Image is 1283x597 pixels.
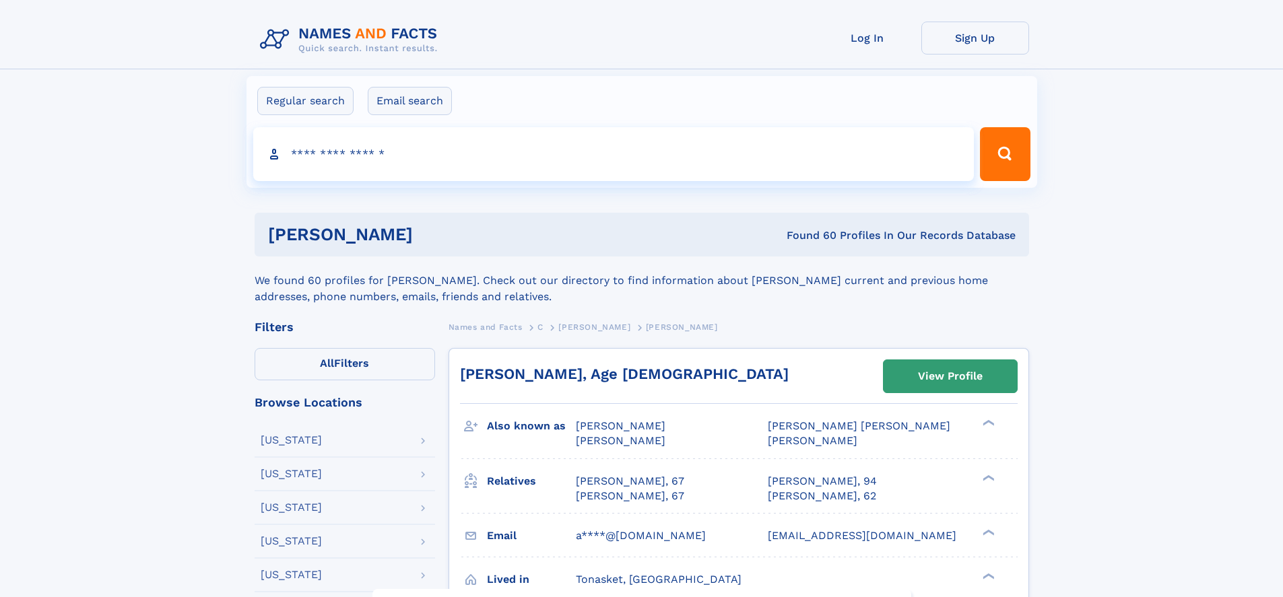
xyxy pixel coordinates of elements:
h3: Relatives [487,470,576,493]
span: [PERSON_NAME] [PERSON_NAME] [768,419,950,432]
div: ❯ [979,571,995,580]
div: [US_STATE] [261,569,322,580]
h1: [PERSON_NAME] [268,226,600,243]
span: [PERSON_NAME] [576,419,665,432]
h3: Also known as [487,415,576,437]
div: Filters [255,321,435,333]
span: [PERSON_NAME] [646,322,718,332]
span: All [320,357,334,370]
div: ❯ [979,419,995,427]
a: [PERSON_NAME] [558,318,630,335]
h3: Email [487,524,576,547]
div: [US_STATE] [261,536,322,547]
div: [US_STATE] [261,468,322,479]
div: Browse Locations [255,396,435,409]
label: Regular search [257,87,354,115]
a: Log In [814,22,921,55]
label: Email search [368,87,452,115]
div: ❯ [979,528,995,536]
a: [PERSON_NAME], 67 [576,489,684,503]
a: View Profile [884,360,1017,392]
a: Names and Facts [449,318,523,335]
div: We found 60 profiles for [PERSON_NAME]. Check out our directory to find information about [PERSON... [255,256,1029,305]
div: [US_STATE] [261,502,322,513]
div: Found 60 Profiles In Our Records Database [599,228,1016,243]
span: [PERSON_NAME] [576,434,665,447]
a: Sign Up [921,22,1029,55]
span: C [537,322,544,332]
a: [PERSON_NAME], Age [DEMOGRAPHIC_DATA] [460,365,789,382]
div: [US_STATE] [261,435,322,446]
a: C [537,318,544,335]
input: search input [253,127,975,181]
h3: Lived in [487,568,576,591]
span: [PERSON_NAME] [768,434,857,447]
label: Filters [255,348,435,380]
div: View Profile [918,361,983,392]
a: [PERSON_NAME], 67 [576,474,684,489]
span: Tonasket, [GEOGRAPHIC_DATA] [576,573,742,586]
span: [EMAIL_ADDRESS][DOMAIN_NAME] [768,529,956,542]
a: [PERSON_NAME], 94 [768,474,877,489]
img: Logo Names and Facts [255,22,449,58]
span: [PERSON_NAME] [558,322,630,332]
div: ❯ [979,473,995,482]
a: [PERSON_NAME], 62 [768,489,876,503]
button: Search Button [980,127,1030,181]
